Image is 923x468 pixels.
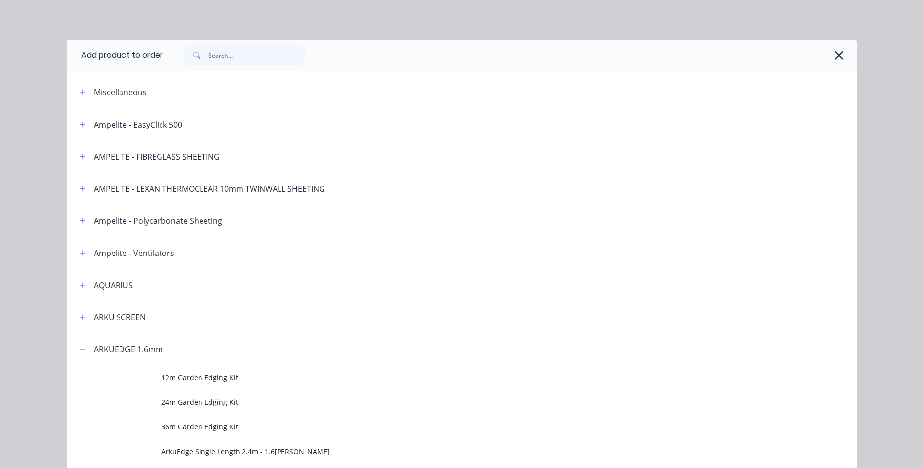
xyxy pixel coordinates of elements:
[161,397,718,407] span: 24m Garden Edging Kit
[94,86,147,98] div: Miscellaneous
[161,446,718,457] span: ArkuEdge Single Length 2.4m - 1.6[PERSON_NAME]
[94,119,182,130] div: Ampelite - EasyClick 500
[94,279,133,291] div: AQUARIUS
[94,183,325,195] div: AMPELITE - LEXAN THERMOCLEAR 10mm TWINWALL SHEETING
[208,45,306,65] input: Search...
[94,151,220,163] div: AMPELITE - FIBREGLASS SHEETING
[67,40,163,71] div: Add product to order
[161,422,718,432] span: 36m Garden Edging Kit
[94,215,222,227] div: Ampelite - Polycarbonate Sheeting
[94,311,146,323] div: ARKU SCREEN
[94,247,174,259] div: Ampelite - Ventilators
[161,372,718,383] span: 12m Garden Edging Kit
[94,343,163,355] div: ARKUEDGE 1.6mm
